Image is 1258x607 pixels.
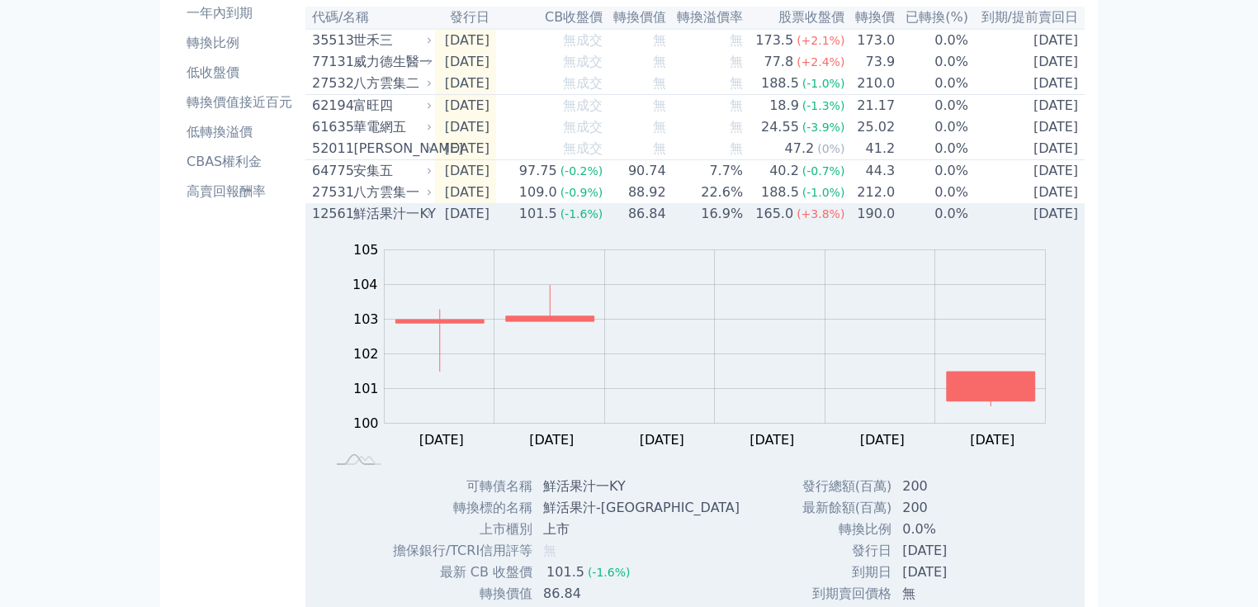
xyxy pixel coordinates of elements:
div: 61635 [312,117,349,137]
td: 21.17 [845,95,896,117]
div: 188.5 [758,74,802,93]
td: 200 [892,476,1017,497]
td: 發行總額(百萬) [785,476,892,497]
div: 世禾三 [353,31,428,50]
td: [DATE] [969,203,1085,225]
td: [DATE] [969,73,1085,95]
td: 41.2 [845,138,896,160]
td: [DATE] [435,51,496,73]
td: 到期賣回價格 [785,583,892,605]
div: 24.55 [758,117,802,137]
span: 無 [730,140,743,156]
div: 101.5 [543,562,588,582]
span: 無成交 [563,140,603,156]
td: 擔保銀行/TCRI信用評等 [373,540,533,562]
td: 25.02 [845,116,896,138]
div: 188.5 [758,183,802,202]
tspan: 102 [353,345,379,361]
span: 無 [730,54,743,69]
div: 八方雲集一 [353,183,428,202]
td: 22.6% [667,182,744,203]
tspan: [DATE] [640,431,684,447]
td: 0.0% [892,519,1017,540]
td: [DATE] [435,95,496,117]
div: 77.8 [761,52,797,72]
th: 到期/提前賣回日 [969,7,1085,29]
a: 轉換價值接近百元 [180,89,299,116]
li: 轉換價值接近百元 [180,92,299,112]
div: 101.5 [516,204,560,224]
td: 0.0% [896,29,969,51]
tspan: [DATE] [529,431,574,447]
td: 最新 CB 收盤價 [373,562,533,583]
td: 0.0% [896,73,969,95]
span: (-0.2%) [560,164,603,178]
td: 86.84 [603,203,667,225]
div: 47.2 [782,139,818,159]
span: (-0.7%) [802,164,845,178]
td: 鮮活果汁-[GEOGRAPHIC_DATA] [533,497,753,519]
td: [DATE] [435,203,496,225]
td: [DATE] [435,73,496,95]
td: 轉換標的名稱 [373,497,533,519]
td: [DATE] [435,182,496,203]
td: 210.0 [845,73,896,95]
td: [DATE] [969,138,1085,160]
span: 無 [730,97,743,113]
a: 低轉換溢價 [180,119,299,145]
a: CBAS權利金 [180,149,299,175]
td: [DATE] [435,116,496,138]
div: 安集五 [353,161,428,181]
li: 低轉換溢價 [180,122,299,142]
td: 90.74 [603,160,667,183]
span: (0%) [817,142,844,155]
td: 鮮活果汁一KY [533,476,753,497]
td: [DATE] [435,29,496,51]
a: 低收盤價 [180,59,299,86]
td: [DATE] [969,116,1085,138]
span: 無 [653,75,666,91]
div: 97.75 [516,161,560,181]
div: 12561 [312,204,349,224]
tspan: 104 [352,276,378,292]
tspan: 105 [353,241,379,257]
a: 高賣回報酬率 [180,178,299,205]
tspan: [DATE] [419,431,464,447]
tspan: [DATE] [970,431,1014,447]
div: 華電網五 [353,117,428,137]
tspan: [DATE] [750,431,794,447]
td: 0.0% [896,182,969,203]
td: 0.0% [896,160,969,183]
td: 88.92 [603,182,667,203]
li: CBAS權利金 [180,152,299,172]
tspan: 103 [353,311,379,326]
td: 0.0% [896,95,969,117]
span: 無 [653,32,666,48]
tspan: 101 [353,380,379,396]
span: 無成交 [563,32,603,48]
li: 低收盤價 [180,63,299,83]
span: (+2.4%) [797,55,844,69]
td: 轉換比例 [785,519,892,540]
span: 無 [653,119,666,135]
span: (+2.1%) [797,34,844,47]
td: 86.84 [533,583,753,605]
td: 0.0% [896,138,969,160]
td: 可轉債名稱 [373,476,533,497]
th: CB收盤價 [496,7,603,29]
th: 轉換溢價率 [667,7,744,29]
span: 無 [730,75,743,91]
div: 鮮活果汁一KY [353,204,428,224]
div: [PERSON_NAME] [353,139,428,159]
td: [DATE] [435,160,496,183]
td: [DATE] [892,562,1017,583]
td: 212.0 [845,182,896,203]
div: 62194 [312,96,349,116]
td: 0.0% [896,203,969,225]
li: 轉換比例 [180,33,299,53]
g: Chart [344,241,1071,447]
td: 到期日 [785,562,892,583]
div: 52011 [312,139,349,159]
a: 轉換比例 [180,30,299,56]
span: 無 [653,97,666,113]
